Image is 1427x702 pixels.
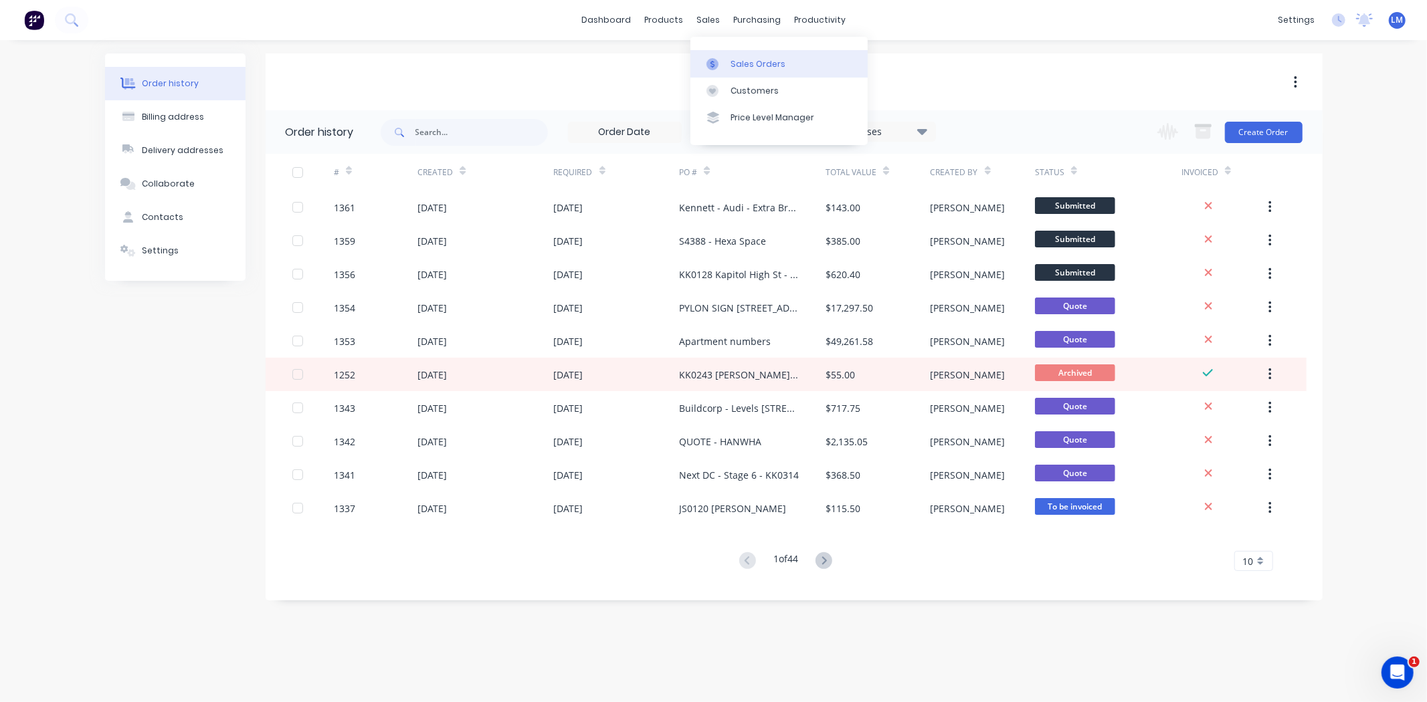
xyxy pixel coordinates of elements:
[334,267,355,281] div: 1356
[1035,431,1115,448] span: Quote
[1382,657,1414,689] iframe: Intercom live chat
[1035,331,1115,348] span: Quote
[679,401,799,415] div: Buildcorp - Levels [STREET_ADDRESS][PERSON_NAME]
[1035,364,1115,381] span: Archived
[554,468,583,482] div: [DATE]
[931,334,1006,348] div: [PERSON_NAME]
[690,104,868,131] a: Price Level Manager
[679,234,766,248] div: S4388 - Hexa Space
[1035,154,1181,191] div: Status
[931,468,1006,482] div: [PERSON_NAME]
[679,501,786,515] div: JS0120 [PERSON_NAME]
[931,234,1006,248] div: [PERSON_NAME]
[931,267,1006,281] div: [PERSON_NAME]
[417,435,447,449] div: [DATE]
[334,401,355,415] div: 1343
[1035,264,1115,281] span: Submitted
[679,267,799,281] div: KK0128 Kapitol High St - Samples
[554,435,583,449] div: [DATE]
[105,167,246,201] button: Collaborate
[105,201,246,234] button: Contacts
[931,154,1035,191] div: Created By
[334,501,355,515] div: 1337
[417,234,447,248] div: [DATE]
[727,10,787,30] div: purchasing
[417,154,553,191] div: Created
[142,178,195,190] div: Collaborate
[638,10,690,30] div: products
[1392,14,1404,26] span: LM
[142,111,204,123] div: Billing address
[554,368,583,382] div: [DATE]
[334,166,339,179] div: #
[826,435,868,449] div: $2,135.05
[24,10,44,30] img: Factory
[931,401,1006,415] div: [PERSON_NAME]
[826,301,873,315] div: $17,297.50
[105,67,246,100] button: Order history
[679,201,799,215] div: Kennett - Audi - Extra Braille sign
[931,166,978,179] div: Created By
[679,166,697,179] div: PO #
[417,334,447,348] div: [DATE]
[1035,465,1115,481] span: Quote
[105,100,246,134] button: Billing address
[334,234,355,248] div: 1359
[415,119,548,146] input: Search...
[142,78,199,90] div: Order history
[773,552,798,571] div: 1 of 44
[679,301,799,315] div: PYLON SIGN [STREET_ADDRESS][PERSON_NAME]
[142,144,223,156] div: Delivery addresses
[417,301,447,315] div: [DATE]
[554,501,583,515] div: [DATE]
[417,166,453,179] div: Created
[554,401,583,415] div: [DATE]
[334,334,355,348] div: 1353
[334,301,355,315] div: 1354
[826,368,855,382] div: $55.00
[105,234,246,267] button: Settings
[826,401,860,415] div: $717.75
[679,154,826,191] div: PO #
[690,50,868,77] a: Sales Orders
[417,401,447,415] div: [DATE]
[1035,231,1115,247] span: Submitted
[931,201,1006,215] div: [PERSON_NAME]
[931,301,1006,315] div: [PERSON_NAME]
[787,10,852,30] div: productivity
[554,267,583,281] div: [DATE]
[679,468,799,482] div: Next DC - Stage 6 - KK0314
[554,154,680,191] div: Required
[826,267,860,281] div: $620.40
[417,501,447,515] div: [DATE]
[1271,10,1321,30] div: settings
[554,301,583,315] div: [DATE]
[417,201,447,215] div: [DATE]
[334,154,417,191] div: #
[826,201,860,215] div: $143.00
[1181,154,1265,191] div: Invoiced
[417,368,447,382] div: [DATE]
[679,334,771,348] div: Apartment numbers
[826,334,873,348] div: $49,261.58
[826,154,930,191] div: Total Value
[823,124,935,139] div: 23 Statuses
[334,368,355,382] div: 1252
[417,267,447,281] div: [DATE]
[826,501,860,515] div: $115.50
[286,124,354,140] div: Order history
[554,334,583,348] div: [DATE]
[731,85,779,97] div: Customers
[554,166,593,179] div: Required
[1409,657,1420,667] span: 1
[334,201,355,215] div: 1361
[1035,298,1115,314] span: Quote
[1035,498,1115,515] span: To be invoiced
[731,112,814,124] div: Price Level Manager
[554,201,583,215] div: [DATE]
[105,134,246,167] button: Delivery addresses
[334,468,355,482] div: 1341
[1225,122,1303,143] button: Create Order
[826,166,876,179] div: Total Value
[142,245,179,257] div: Settings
